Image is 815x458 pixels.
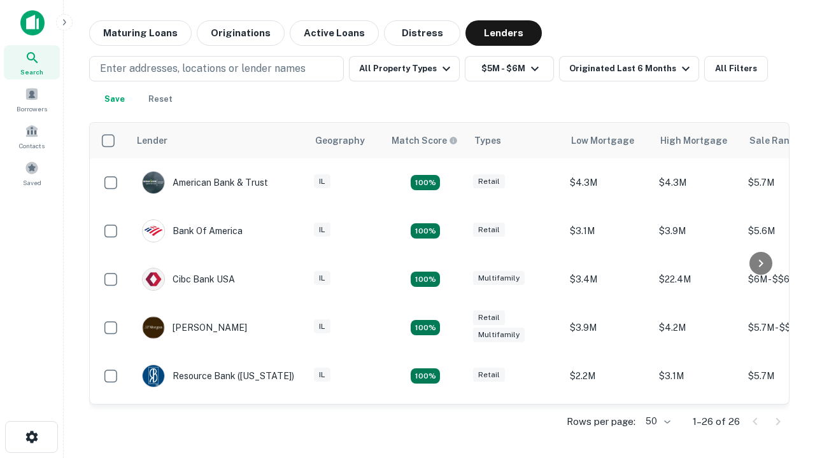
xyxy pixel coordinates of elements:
th: Lender [129,123,308,158]
div: Cibc Bank USA [142,268,235,291]
h6: Match Score [392,134,455,148]
div: Multifamily [473,328,525,342]
div: Matching Properties: 7, hasApolloMatch: undefined [411,175,440,190]
div: [PERSON_NAME] [142,316,247,339]
span: Contacts [19,141,45,151]
td: $4.3M [563,158,653,207]
button: $5M - $6M [465,56,554,81]
div: Geography [315,133,365,148]
div: Types [474,133,501,148]
td: $19.4M [563,400,653,448]
img: picture [143,317,164,338]
div: Matching Properties: 4, hasApolloMatch: undefined [411,272,440,287]
td: $3.1M [653,352,742,400]
div: IL [314,319,330,334]
button: Save your search to get updates of matches that match your search criteria. [94,87,135,112]
div: 50 [641,412,672,431]
div: IL [314,368,330,382]
img: picture [143,365,164,387]
p: 1–26 of 26 [693,414,740,429]
th: Low Mortgage [563,123,653,158]
div: Lender [137,133,167,148]
div: IL [314,174,330,189]
div: High Mortgage [660,133,727,148]
button: All Property Types [349,56,460,81]
img: capitalize-icon.png [20,10,45,36]
td: $3.1M [563,207,653,255]
div: Retail [473,174,505,189]
img: picture [143,172,164,193]
td: $22.4M [653,255,742,303]
td: $19.4M [653,400,742,448]
th: Types [467,123,563,158]
span: Search [20,67,43,77]
span: Borrowers [17,104,47,114]
td: $3.9M [563,303,653,352]
div: American Bank & Trust [142,171,268,194]
a: Contacts [4,119,60,153]
div: Low Mortgage [571,133,634,148]
th: High Mortgage [653,123,742,158]
span: Saved [23,177,41,188]
button: Enter addresses, locations or lender names [89,56,344,81]
div: IL [314,223,330,237]
td: $4.2M [653,303,742,352]
div: IL [314,271,330,286]
div: Matching Properties: 4, hasApolloMatch: undefined [411,368,440,384]
p: Rows per page: [567,414,635,429]
button: All Filters [704,56,768,81]
img: picture [143,220,164,242]
td: $3.9M [653,207,742,255]
div: Matching Properties: 4, hasApolloMatch: undefined [411,223,440,239]
div: Retail [473,223,505,237]
p: Enter addresses, locations or lender names [100,61,306,76]
iframe: Chat Widget [751,316,815,377]
img: picture [143,268,164,290]
a: Search [4,45,60,80]
th: Geography [308,123,384,158]
div: Retail [473,368,505,382]
a: Borrowers [4,82,60,116]
button: Lenders [465,20,542,46]
div: Retail [473,310,505,325]
div: Originated Last 6 Months [569,61,693,76]
div: Bank Of America [142,219,243,242]
div: Matching Properties: 4, hasApolloMatch: undefined [411,320,440,335]
button: Reset [140,87,181,112]
th: Capitalize uses an advanced AI algorithm to match your search with the best lender. The match sco... [384,123,467,158]
td: $2.2M [563,352,653,400]
button: Maturing Loans [89,20,192,46]
button: Distress [384,20,460,46]
td: $3.4M [563,255,653,303]
button: Active Loans [290,20,379,46]
button: Originations [197,20,285,46]
div: Capitalize uses an advanced AI algorithm to match your search with the best lender. The match sco... [392,134,458,148]
td: $4.3M [653,158,742,207]
div: Multifamily [473,271,525,286]
button: Originated Last 6 Months [559,56,699,81]
div: Resource Bank ([US_STATE]) [142,364,294,387]
a: Saved [4,156,60,190]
